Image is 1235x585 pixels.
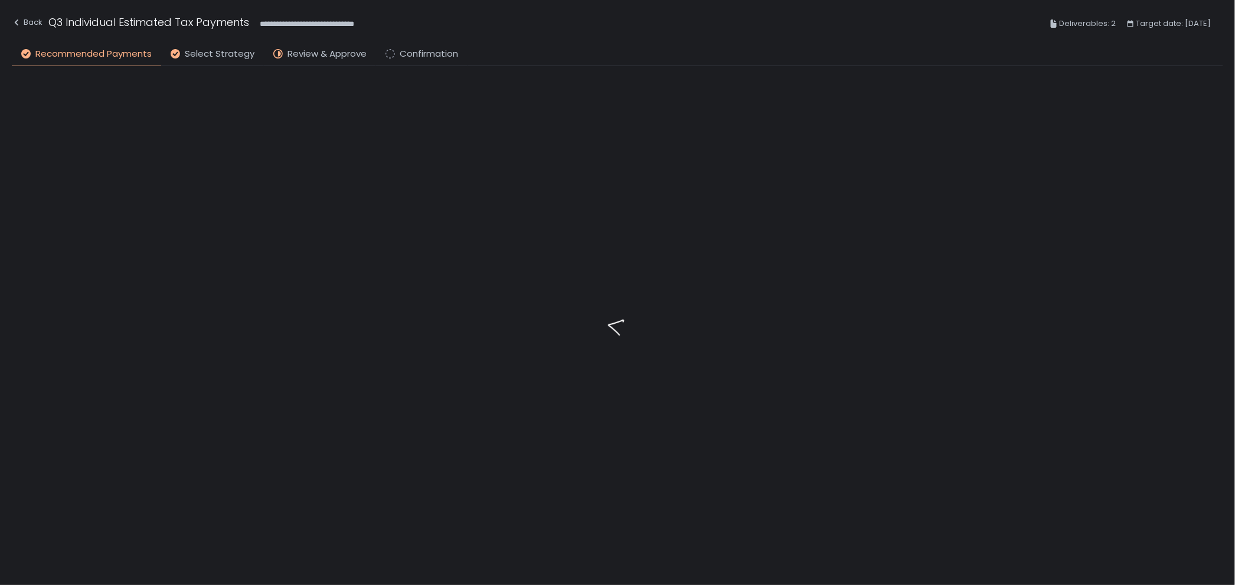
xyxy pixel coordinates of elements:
[400,47,458,61] span: Confirmation
[35,47,152,61] span: Recommended Payments
[12,15,43,30] div: Back
[1136,17,1211,31] span: Target date: [DATE]
[287,47,367,61] span: Review & Approve
[1060,17,1116,31] span: Deliverables: 2
[185,47,254,61] span: Select Strategy
[12,14,43,34] button: Back
[48,14,249,30] h1: Q3 Individual Estimated Tax Payments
